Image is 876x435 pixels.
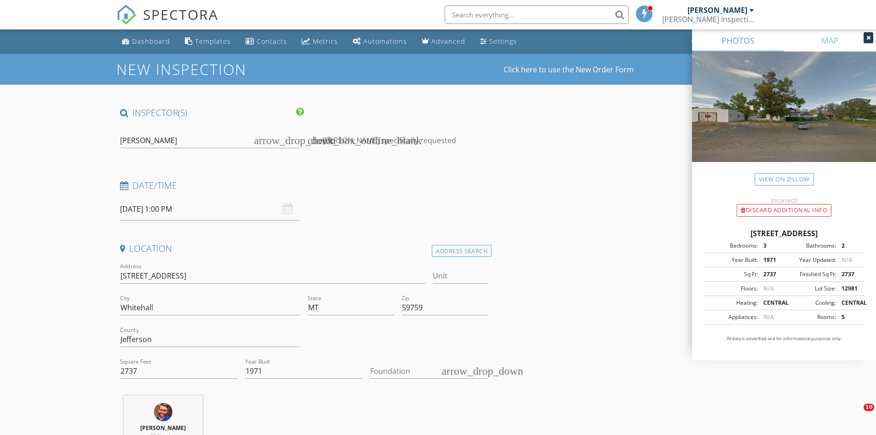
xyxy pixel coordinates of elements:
i: arrow_drop_down [441,365,523,377]
label: [PERSON_NAME] specifically requested [322,136,456,145]
div: Sq Ft: [706,270,758,278]
a: Dashboard [118,33,174,50]
i: check_box_outline_blank [308,135,422,146]
div: 2737 [758,270,784,278]
div: [PERSON_NAME] [687,6,747,15]
div: Dashboard [132,37,170,46]
div: [STREET_ADDRESS] [703,228,865,239]
div: 5 [836,313,862,321]
i: arrow_drop_down [254,135,335,146]
p: All data is unverified and for informational purposes only. [703,336,865,342]
strong: [PERSON_NAME] [140,424,186,432]
div: Year Updated: [784,256,836,264]
div: 2737 [836,270,862,278]
div: Automations [363,37,407,46]
div: Templates [195,37,231,46]
div: Incorrect? [692,197,876,204]
input: Select date [120,198,300,220]
div: 2 [836,242,862,250]
div: Heating: [706,299,758,307]
h4: INSPECTOR(S) [120,107,304,119]
div: Cooling: [784,299,836,307]
div: Discard Additional info [737,204,831,217]
img: streetview [692,52,876,184]
div: Floors: [706,284,758,293]
div: Year Built: [706,256,758,264]
div: CENTRAL [836,299,862,307]
div: Rooms: [784,313,836,321]
div: [PERSON_NAME] [120,136,177,145]
iframe: Intercom live chat [845,404,867,426]
input: Search everything... [445,6,629,24]
h1: New Inspection [116,61,320,77]
div: 12981 [836,284,862,293]
span: N/A [763,313,774,321]
div: Moore Inspections LLC [662,15,754,24]
div: Bedrooms: [706,242,758,250]
a: Advanced [418,33,469,50]
span: 10 [864,404,874,411]
a: Metrics [298,33,342,50]
h4: Date/Time [120,180,488,191]
span: N/A [842,256,852,264]
div: Metrics [313,37,338,46]
div: Settings [489,37,517,46]
div: Appliances: [706,313,758,321]
div: Contacts [257,37,287,46]
h4: Location [120,243,488,255]
a: Click here to use the New Order Form [504,66,634,73]
span: SPECTORA [143,5,218,24]
img: The Best Home Inspection Software - Spectora [116,5,137,25]
div: Bathrooms: [784,242,836,250]
a: View on Zillow [755,173,814,186]
div: 1971 [758,256,784,264]
img: capture.jpg [154,403,172,421]
a: Automations (Basic) [349,33,411,50]
a: Contacts [242,33,291,50]
div: Lot Size: [784,284,836,293]
div: Address Search [432,245,492,257]
div: 3 [758,242,784,250]
a: SPECTORA [116,12,218,32]
a: PHOTOS [692,29,784,52]
a: Settings [476,33,521,50]
a: Support Center [688,33,758,50]
a: MAP [784,29,876,52]
span: N/A [763,284,774,292]
a: Templates [181,33,235,50]
div: CENTRAL [758,299,784,307]
div: Advanced [431,37,465,46]
div: Finished Sq Ft: [784,270,836,278]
